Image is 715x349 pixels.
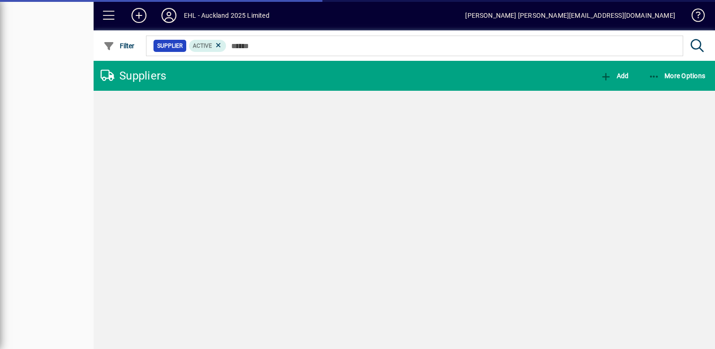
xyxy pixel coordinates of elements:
span: Filter [103,42,135,50]
button: Add [598,67,631,84]
span: Add [600,72,628,80]
span: Active [193,43,212,49]
div: Suppliers [101,68,166,83]
div: EHL - Auckland 2025 Limited [184,8,270,23]
button: Profile [154,7,184,24]
a: Knowledge Base [685,2,703,32]
button: Add [124,7,154,24]
button: Filter [101,37,137,54]
div: [PERSON_NAME] [PERSON_NAME][EMAIL_ADDRESS][DOMAIN_NAME] [465,8,675,23]
span: Supplier [157,41,182,51]
span: More Options [649,72,706,80]
button: More Options [646,67,708,84]
mat-chip: Activation Status: Active [189,40,226,52]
